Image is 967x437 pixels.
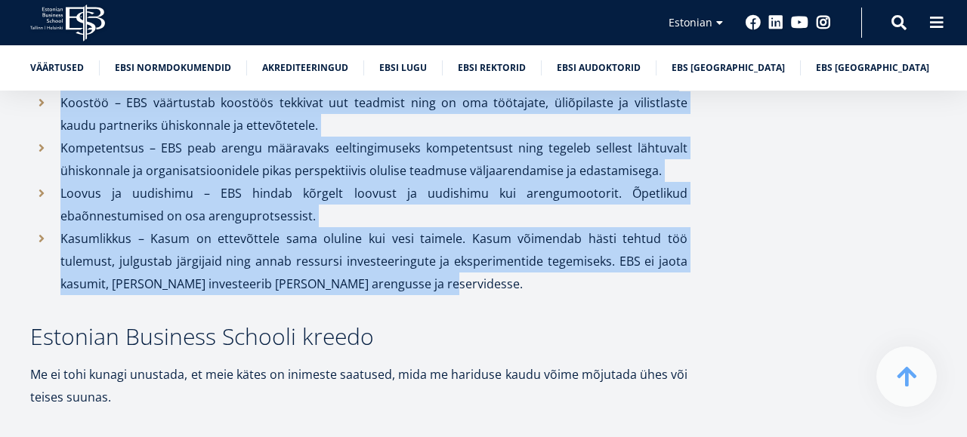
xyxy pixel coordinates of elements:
h3: Estonian Business Schooli kreedo [30,325,687,348]
a: Facebook [746,15,761,30]
a: EBSi normdokumendid [115,60,231,75]
a: EBSi audoktorid [557,60,641,75]
li: Kasumlikkus – Kasum on ettevõttele sama oluline kui vesi taimele. Kasum võimendab hästi tehtud tö... [30,227,687,295]
a: Youtube [791,15,808,30]
li: Kompetentsus – EBS peab arengu määravaks eeltingimuseks kompetentsust ning tegeleb sellest lähtuv... [30,137,687,182]
a: EBS [GEOGRAPHIC_DATA] [672,60,785,75]
li: Koostöö – EBS väärtustab koostöös tekkivat uut teadmist ning on oma töötajate, üliõpilaste ja vil... [30,91,687,137]
a: EBSi rektorid [458,60,526,75]
a: EBSi lugu [379,60,427,75]
p: Me ei tohi kunagi unustada, et meie kätes on inimeste saatused, mida me hariduse kaudu võime mõju... [30,363,687,408]
li: Loovus ja uudishimu – EBS hindab kõrgelt loovust ja uudishimu kui arengumootorit. Õpetlikud ebaõn... [30,182,687,227]
a: Linkedin [768,15,783,30]
a: Instagram [816,15,831,30]
a: Akrediteeringud [262,60,348,75]
a: Väärtused [30,60,84,75]
a: EBS [GEOGRAPHIC_DATA] [816,60,929,75]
